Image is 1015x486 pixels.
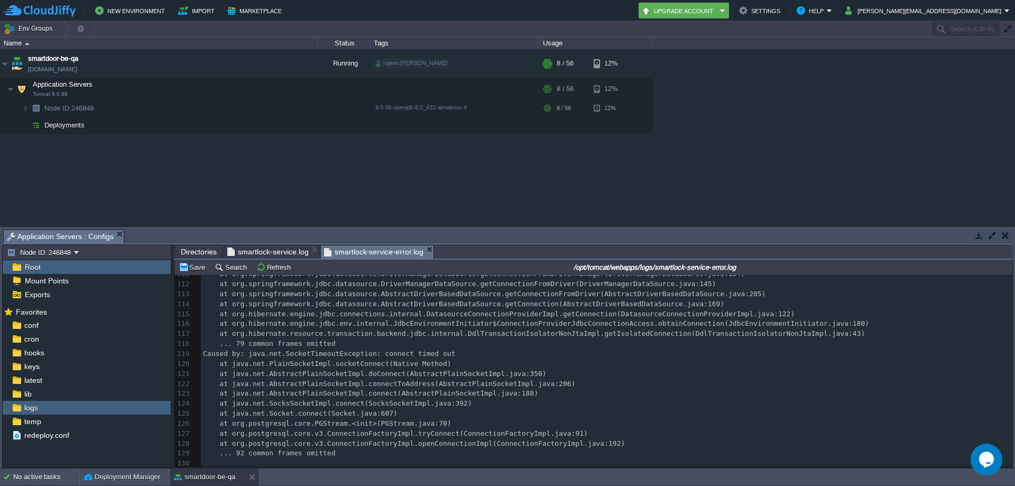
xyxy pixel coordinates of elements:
[174,319,191,329] div: 116
[174,289,191,299] div: 113
[23,290,52,299] a: Exports
[174,309,191,319] div: 115
[739,4,783,17] button: Settings
[95,4,168,17] button: New Environment
[22,430,71,440] a: redeploy.conf
[174,279,191,289] div: 112
[203,399,472,407] span: at java.net.SocksSocketImpl.connect(SocksSocketImpl.java:392)
[22,362,41,371] a: keys
[557,100,571,116] div: 8 / 56
[22,117,29,133] img: AMDAwAAAACH5BAEAAAAALAAAAAABAAEAAAICRAEAOw==
[324,245,423,259] span: smartlock-service-error.log
[1,49,9,78] img: AMDAwAAAACH5BAEAAAAALAAAAAABAAEAAAICRAEAOw==
[174,448,191,459] div: 129
[174,339,191,349] div: 118
[4,21,56,36] button: Env Groups
[32,80,94,89] span: Application Servers
[540,37,652,49] div: Usage
[371,37,539,49] div: Tags
[203,380,575,388] span: at java.net.AbstractPlainSocketImpl.connectToAddress(AbstractPlainSocketImpl.java:206)
[33,91,68,97] span: Tomcat 9.0.98
[44,104,71,112] span: Node ID:
[256,262,294,272] button: Refresh
[4,4,76,17] img: CloudJiffy
[174,419,191,429] div: 126
[203,280,716,288] span: at org.springframework.jdbc.datasource.DriverManagerDataSource.getConnectionFromDriver(DriverMana...
[22,389,33,399] a: lib
[174,399,191,409] div: 124
[203,270,745,278] span: at org.springframework.jdbc.datasource.DriverManagerDataSource.getConnectionFromDriverManager(Dri...
[23,276,70,286] a: Mount Points
[23,262,42,272] a: Root
[14,308,49,316] a: Favorites
[203,370,547,378] span: at java.net.AbstractPlainSocketImpl.doConnect(AbstractPlainSocketImpl.java:350)
[594,78,628,99] div: 12%
[227,4,285,17] button: Marketplace
[14,307,49,317] span: Favorites
[174,409,191,419] div: 125
[203,449,335,457] span: ... 92 common frames omitted
[215,262,250,272] button: Search
[43,104,95,113] span: 246848
[174,459,191,469] div: 130
[29,100,43,116] img: AMDAwAAAACH5BAEAAAAALAAAAAABAAEAAAICRAEAOw==
[43,121,86,130] span: Deployments
[22,320,40,330] a: conf
[1,37,317,49] div: Name
[845,4,1004,17] button: [PERSON_NAME][EMAIL_ADDRESS][DOMAIN_NAME]
[22,334,41,344] a: cron
[29,117,43,133] img: AMDAwAAAACH5BAEAAAAALAAAAAABAAEAAAICRAEAOw==
[174,439,191,449] div: 128
[22,348,46,357] a: hooks
[32,80,94,88] a: Application ServersTomcat 9.0.98
[28,64,77,75] a: [DOMAIN_NAME]
[22,417,43,426] a: temp
[594,100,628,116] div: 12%
[203,429,588,437] span: at org.postgresql.core.v3.ConnectionFactoryImpl.tryConnect(ConnectionFactoryImpl.java:91)
[227,245,309,258] span: smartlock-service.log
[28,53,78,64] span: smartdoor-be-qa
[203,389,538,397] span: at java.net.AbstractPlainSocketImpl.connect(AbstractPlainSocketImpl.java:188)
[174,299,191,309] div: 114
[594,49,628,78] div: 12%
[178,4,218,17] button: Import
[642,4,717,17] button: Upgrade Account
[375,104,467,111] span: 9.0.98-openjdk-8.0_432-almalinux-9
[7,78,14,99] img: AMDAwAAAACH5BAEAAAAALAAAAAABAAEAAAICRAEAOw==
[174,472,235,482] button: smartdoor-be-qa
[22,403,40,412] a: logs
[13,469,79,485] div: No active tasks
[203,290,765,298] span: at org.springframework.jdbc.datasource.AbstractDriverBasedDataSource.getConnectionFromDriver(Abst...
[179,262,208,272] button: Save
[203,340,335,347] span: ... 79 common frames omitted
[203,409,398,417] span: at java.net.Socket.connect(Socket.java:607)
[84,472,160,482] button: Deployment Manager
[14,78,29,99] img: AMDAwAAAACH5BAEAAAAALAAAAAABAAEAAAICRAEAOw==
[557,49,574,78] div: 8 / 56
[320,245,434,258] li: /opt/tomcat/webapps/logs/smartlock-service-error.log
[43,104,95,113] a: Node ID:246848
[25,42,30,45] img: AMDAwAAAACH5BAEAAAAALAAAAAABAAEAAAICRAEAOw==
[203,419,451,427] span: at org.postgresql.core.PGStream.<init>(PGStream.java:70)
[174,369,191,379] div: 121
[174,329,191,339] div: 117
[203,310,795,318] span: at org.hibernate.engine.jdbc.connections.internal.DatasourceConnectionProviderImpl.getConnection(...
[174,379,191,389] div: 122
[797,4,827,17] button: Help
[557,78,574,99] div: 8 / 56
[203,360,451,368] span: at java.net.PlainSocketImpl.socketConnect(Native Method)
[7,247,74,257] button: Node ID: 246848
[203,350,455,357] span: Caused by: java.net.SocketTimeoutException: connect timed out
[318,37,370,49] div: Status
[10,49,24,78] img: AMDAwAAAACH5BAEAAAAALAAAAAABAAEAAAICRAEAOw==
[22,375,44,385] a: latest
